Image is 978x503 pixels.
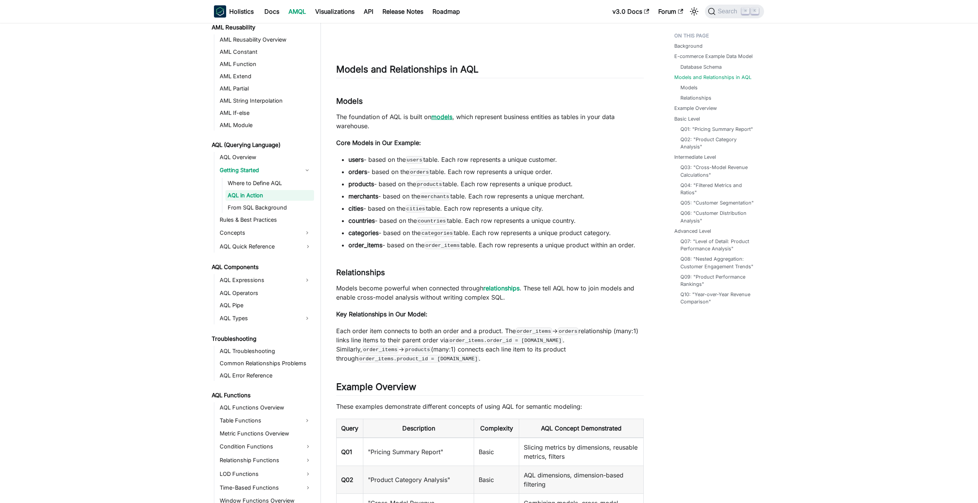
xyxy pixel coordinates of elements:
a: AQL Quick Reference [217,240,314,253]
a: Rules & Best Practices [217,214,314,225]
strong: merchants [348,192,378,200]
kbd: ⌘ [742,8,749,15]
a: AQL Components [209,262,314,272]
li: - based on the table. Each row represents a unique customer. [348,155,644,164]
a: AML Extend [217,71,314,82]
p: Each order item connects to both an order and a product. The → relationship (many:1) links line i... [336,326,644,363]
a: Condition Functions [217,440,314,453]
td: Slicing metrics by dimensions, reusable metrics, filters [519,438,644,466]
code: users [406,156,423,164]
th: Query [337,419,363,438]
code: cities [405,205,426,213]
code: countries [417,217,447,225]
a: AQL Types [217,312,300,324]
li: - based on the table. Each row represents a unique product category. [348,228,644,237]
a: Roadmap [428,5,465,18]
strong: order_items [348,241,382,249]
a: Q02: "Product Category Analysis" [680,136,756,150]
li: - based on the table. Each row represents a unique product. [348,179,644,189]
strong: Q02 [341,476,353,484]
a: E-commerce Example Data Model [674,53,753,60]
code: merchants [420,193,450,200]
a: From SQL Background [225,202,314,213]
h2: Models and Relationships in AQL [336,64,644,78]
a: API [359,5,378,18]
a: AML Reusability Overview [217,34,314,45]
th: Description [363,419,474,438]
a: models [431,113,452,121]
a: Troubleshooting [209,334,314,344]
a: Background [674,42,703,50]
a: AML Function [217,59,314,69]
a: Q05: "Customer Segmentation" [680,199,754,206]
th: AQL Concept Demonstrated [519,419,644,438]
a: Advanced Level [674,227,711,235]
th: Complexity [474,419,519,438]
a: Concepts [217,227,300,239]
strong: orders [348,168,367,176]
a: Example Overview [674,105,717,112]
a: AQL Overview [217,152,314,163]
a: LOD Functions [217,468,314,480]
button: Collapse sidebar category 'Getting Started' [300,164,314,176]
code: order_items.product_id = [DOMAIN_NAME] [358,355,479,363]
a: AQL Troubleshooting [217,346,314,356]
a: Release Notes [378,5,428,18]
li: - based on the table. Each row represents a unique order. [348,167,644,176]
p: Models become powerful when connected through . These tell AQL how to join models and enable cros... [336,284,644,302]
nav: Docs sidebar [206,23,321,503]
a: Q03: "Cross-Model Revenue Calculations" [680,164,756,178]
li: - based on the table. Each row represents a unique merchant. [348,192,644,201]
a: HolisticsHolistics [214,5,254,18]
code: order_items [424,242,461,249]
a: AQL Functions Overview [217,402,314,413]
a: Q06: "Customer Distribution Analysis" [680,210,756,224]
span: Search [716,8,742,15]
a: AQL Functions [209,390,314,401]
kbd: K [751,8,759,15]
a: Q01: "Pricing Summary Report" [680,126,753,133]
td: AQL dimensions, dimension-based filtering [519,466,644,493]
a: Models and Relationships in AQL [674,74,751,81]
a: Common Relationships Problems [217,358,314,369]
td: Basic [474,466,519,493]
img: Holistics [214,5,226,18]
a: AML String Interpolation [217,95,314,106]
button: Expand sidebar category 'AQL Expressions' [300,274,314,286]
p: The foundation of AQL is built on , which represent business entities as tables in your data ware... [336,112,644,131]
td: "Pricing Summary Report" [363,438,474,466]
p: These examples demonstrate different concepts of using AQL for semantic modeling: [336,402,644,411]
a: AMQL [284,5,311,18]
strong: Core Models in Our Example: [336,139,421,147]
a: Visualizations [311,5,359,18]
button: Expand sidebar category 'Table Functions' [300,414,314,427]
strong: cities [348,205,363,212]
a: Database Schema [680,63,722,71]
button: Expand sidebar category 'Concepts' [300,227,314,239]
a: AQL Expressions [217,274,300,286]
a: Q07: "Level of Detail: Product Performance Analysis" [680,238,756,252]
a: AML Module [217,120,314,131]
a: Getting Started [217,164,300,176]
a: AQL Pipe [217,300,314,311]
li: - based on the table. Each row represents a unique city. [348,204,644,213]
code: products [404,346,431,353]
h2: Example Overview [336,381,644,396]
a: Q04: "Filtered Metrics and Ratios" [680,182,756,196]
a: v3.0 Docs [608,5,654,18]
a: Intermediate Level [674,153,716,161]
code: products [416,181,443,188]
button: Expand sidebar category 'AQL Types' [300,312,314,324]
a: Relationships [680,94,711,102]
a: Relationship Functions [217,454,314,466]
a: AQL (Querying Language) [209,140,314,150]
a: Q09: "Product Performance Rankings" [680,273,756,288]
a: Q10: "Year-over-Year Revenue Comparison" [680,291,756,305]
li: - based on the table. Each row represents a unique country. [348,216,644,225]
a: Models [680,84,698,91]
a: Time-Based Functions [217,482,314,494]
h3: Relationships [336,268,644,277]
a: AML Constant [217,47,314,57]
a: Table Functions [217,414,300,427]
button: Switch between dark and light mode (currently light mode) [688,5,700,18]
